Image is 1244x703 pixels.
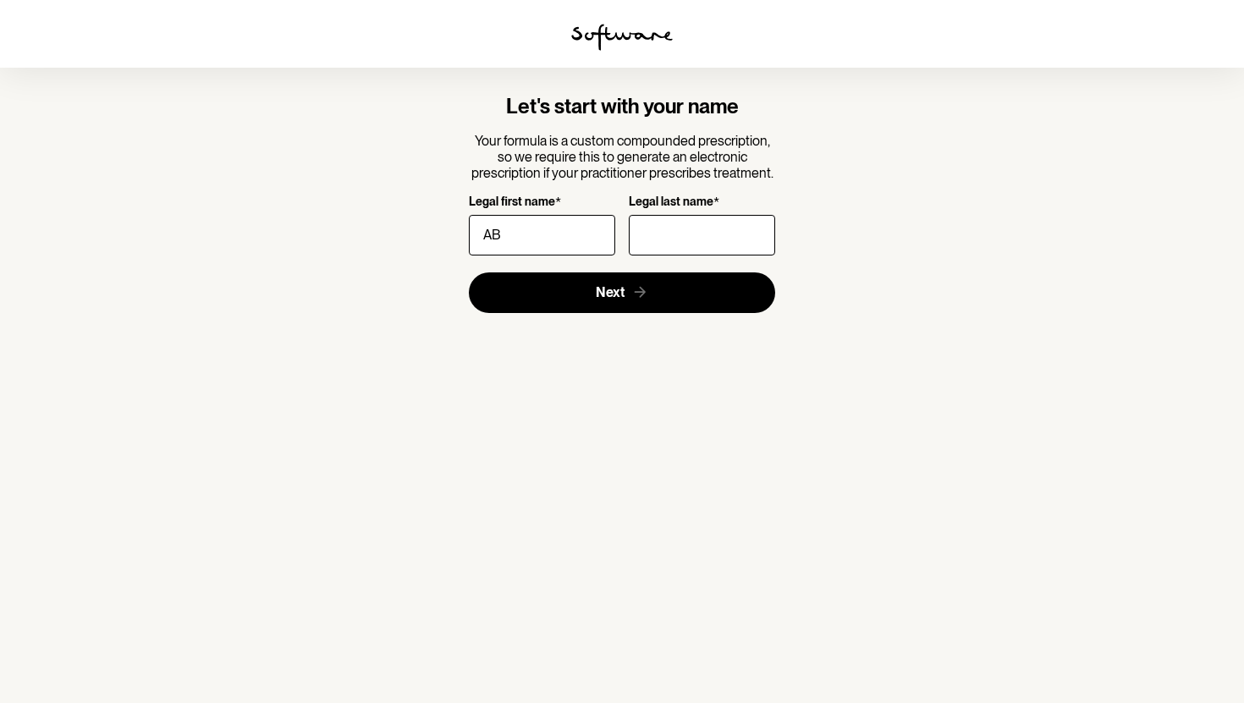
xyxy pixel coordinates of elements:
[596,284,625,300] span: Next
[469,272,776,313] button: Next
[469,133,776,182] p: Your formula is a custom compounded prescription, so we require this to generate an electronic pr...
[629,195,713,211] p: Legal last name
[469,95,776,119] h4: Let's start with your name
[469,195,555,211] p: Legal first name
[571,24,673,51] img: software logo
